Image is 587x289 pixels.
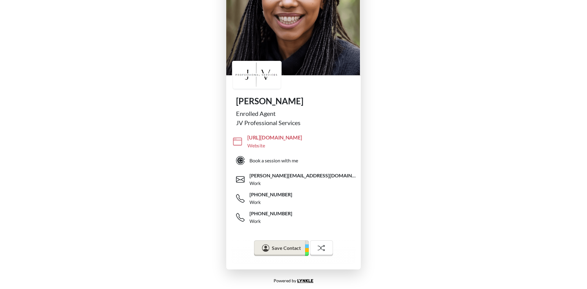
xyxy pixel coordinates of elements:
[236,96,351,106] h1: [PERSON_NAME]
[233,132,359,151] a: [URL][DOMAIN_NAME]Website
[272,245,301,251] span: Save Contact
[236,151,356,170] a: Book a session with me
[236,109,351,118] div: Enrolled Agent
[236,118,351,127] div: JV Professional Services
[249,199,261,206] div: Work
[249,180,261,187] div: Work
[249,157,298,164] div: Book a session with me
[249,218,261,225] div: Work
[247,134,302,141] span: [URL][DOMAIN_NAME]
[236,189,356,208] a: [PHONE_NUMBER]Work
[247,142,265,149] div: Website
[249,172,356,179] span: [PERSON_NAME][EMAIL_ADDRESS][DOMAIN_NAME]
[233,62,281,89] img: logo
[274,278,313,283] small: Powered by
[249,210,292,217] span: [PHONE_NUMBER]
[236,208,356,227] a: [PHONE_NUMBER]Work
[236,170,356,189] a: [PERSON_NAME][EMAIL_ADDRESS][DOMAIN_NAME]Work
[249,191,292,198] span: [PHONE_NUMBER]
[254,240,308,256] button: Save Contact
[297,278,313,283] a: Lynkle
